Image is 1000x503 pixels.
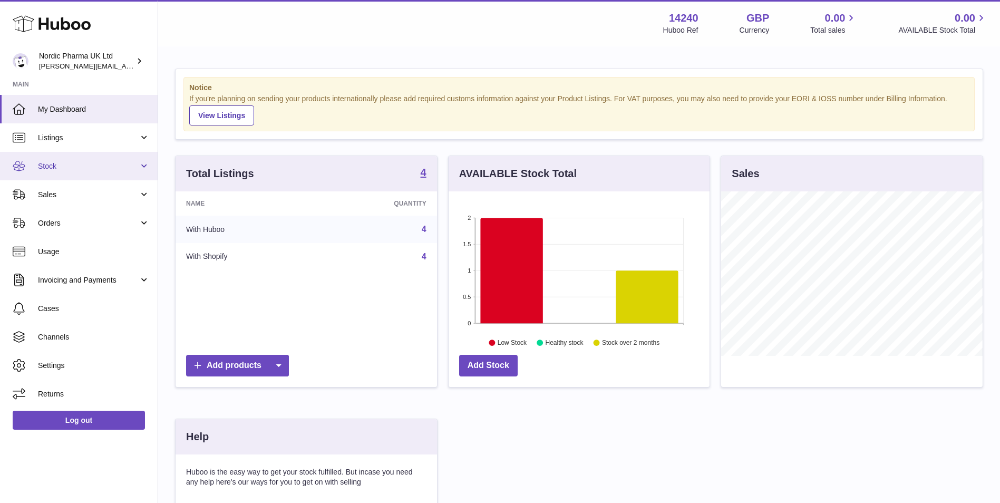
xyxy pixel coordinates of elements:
div: Nordic Pharma UK Ltd [39,51,134,71]
strong: GBP [746,11,769,25]
a: Add products [186,355,289,376]
text: Stock over 2 months [602,339,659,346]
span: Orders [38,218,139,228]
th: Quantity [316,191,436,216]
span: Listings [38,133,139,143]
span: Stock [38,161,139,171]
strong: Notice [189,83,969,93]
a: View Listings [189,105,254,125]
a: Log out [13,411,145,430]
strong: 14240 [669,11,698,25]
strong: 4 [421,167,426,178]
text: Healthy stock [545,339,584,346]
span: Returns [38,389,150,399]
p: Huboo is the easy way to get your stock fulfilled. But incase you need any help here's our ways f... [186,467,426,487]
a: 0.00 Total sales [810,11,857,35]
span: Total sales [810,25,857,35]
div: If you're planning on sending your products internationally please add required customs informati... [189,94,969,125]
td: With Huboo [176,216,316,243]
div: Currency [740,25,770,35]
h3: Total Listings [186,167,254,181]
h3: Help [186,430,209,444]
text: 1 [468,267,471,274]
a: 4 [421,167,426,180]
span: Sales [38,190,139,200]
a: 4 [422,225,426,234]
text: 0.5 [463,294,471,300]
td: With Shopify [176,243,316,270]
text: 0 [468,320,471,326]
span: Settings [38,361,150,371]
a: 0.00 AVAILABLE Stock Total [898,11,987,35]
span: Usage [38,247,150,257]
div: Huboo Ref [663,25,698,35]
a: Add Stock [459,355,518,376]
img: joe.plant@parapharmdev.com [13,53,28,69]
span: 0.00 [955,11,975,25]
span: Invoicing and Payments [38,275,139,285]
text: 1.5 [463,241,471,247]
h3: AVAILABLE Stock Total [459,167,577,181]
h3: Sales [732,167,759,181]
span: [PERSON_NAME][EMAIL_ADDRESS][DOMAIN_NAME] [39,62,211,70]
text: Low Stock [498,339,527,346]
a: 4 [422,252,426,261]
span: My Dashboard [38,104,150,114]
span: AVAILABLE Stock Total [898,25,987,35]
span: Cases [38,304,150,314]
span: Channels [38,332,150,342]
text: 2 [468,215,471,221]
span: 0.00 [825,11,846,25]
th: Name [176,191,316,216]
